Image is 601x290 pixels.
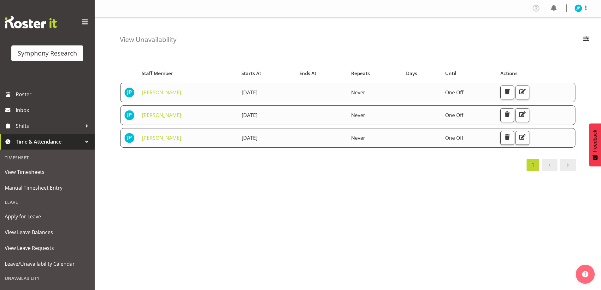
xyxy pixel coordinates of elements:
a: Apply for Leave [2,209,93,224]
span: Days [406,70,417,77]
span: Until [445,70,456,77]
button: Edit Unavailability [516,131,529,145]
img: jake-pringle11873.jpg [124,133,134,143]
div: Timesheet [2,151,93,164]
a: View Timesheets [2,164,93,180]
span: Actions [500,70,517,77]
span: Apply for Leave [5,212,90,221]
button: Delete Unavailability [500,108,514,122]
span: Leave/Unavailability Calendar [5,259,90,269]
span: Staff Member [142,70,173,77]
span: Time & Attendance [16,137,82,146]
button: Filter Employees [580,33,593,47]
button: Delete Unavailability [500,86,514,99]
img: Rosterit website logo [5,16,57,28]
div: Unavailability [2,272,93,285]
span: One Off [445,112,463,119]
span: Inbox [16,105,91,115]
img: jake-pringle11873.jpg [574,4,582,12]
span: Feedback [592,130,598,152]
div: Leave [2,196,93,209]
span: [DATE] [242,134,257,141]
span: One Off [445,134,463,141]
span: View Leave Requests [5,243,90,253]
span: View Leave Balances [5,228,90,237]
span: Ends At [299,70,316,77]
button: Edit Unavailability [516,108,529,122]
span: [DATE] [242,112,257,119]
span: One Off [445,89,463,96]
a: [PERSON_NAME] [142,89,181,96]
button: Feedback - Show survey [589,123,601,166]
button: Delete Unavailability [500,131,514,145]
a: Leave/Unavailability Calendar [2,256,93,272]
a: [PERSON_NAME] [142,134,181,141]
img: jake-pringle11873.jpg [124,87,134,98]
span: Shifts [16,121,82,131]
span: Never [351,89,365,96]
img: help-xxl-2.png [582,271,588,277]
span: Never [351,134,365,141]
img: jake-pringle11873.jpg [124,110,134,120]
span: [DATE] [242,89,257,96]
span: Repeats [351,70,370,77]
button: Edit Unavailability [516,86,529,99]
span: Never [351,112,365,119]
a: [PERSON_NAME] [142,112,181,119]
span: Manual Timesheet Entry [5,183,90,192]
a: Manual Timesheet Entry [2,180,93,196]
a: View Leave Balances [2,224,93,240]
a: View Leave Requests [2,240,93,256]
span: Starts At [241,70,261,77]
span: View Timesheets [5,167,90,177]
h4: View Unavailability [120,36,176,43]
div: Symphony Research [18,49,77,58]
span: Roster [16,90,91,99]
